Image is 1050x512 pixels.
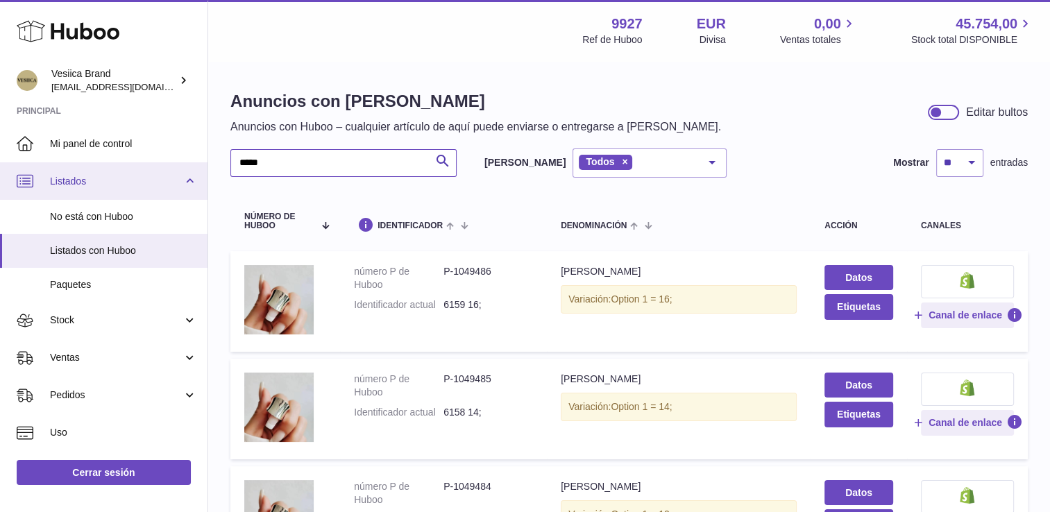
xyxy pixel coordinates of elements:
[443,373,533,399] dd: P-1049485
[966,105,1028,120] div: Editar bultos
[960,272,974,289] img: shopify-small.png
[814,15,841,33] span: 0,00
[354,480,443,506] dt: número P de Huboo
[561,265,797,278] div: [PERSON_NAME]
[824,373,893,398] a: Datos
[824,265,893,290] a: Datos
[443,480,533,506] dd: P-1049484
[50,175,183,188] span: Listados
[893,156,929,169] label: Mostrar
[780,15,857,46] a: 0,00 Ventas totales
[50,314,183,327] span: Stock
[50,137,197,151] span: Mi panel de control
[50,244,197,257] span: Listados con Huboo
[561,221,627,230] span: denominación
[582,33,642,46] div: Ref de Huboo
[960,487,974,504] img: shopify-small.png
[697,15,726,33] strong: EUR
[929,416,1002,429] span: Canal de enlace
[50,351,183,364] span: Ventas
[700,33,726,46] div: Divisa
[561,373,797,386] div: [PERSON_NAME]
[824,294,893,319] button: Etiquetas
[230,90,721,112] h1: Anuncios con [PERSON_NAME]
[780,33,857,46] span: Ventas totales
[51,81,204,92] span: [EMAIL_ADDRESS][DOMAIN_NAME]
[244,373,314,442] img: Anillo Rhoda Plateado
[484,156,566,169] label: [PERSON_NAME]
[50,278,197,291] span: Paquetes
[561,393,797,421] div: Variación:
[611,401,672,412] span: Option 1 = 14;
[51,67,176,94] div: Vesiica Brand
[354,373,443,399] dt: número P de Huboo
[921,221,1014,230] div: canales
[561,285,797,314] div: Variación:
[230,119,721,135] p: Anuncios con Huboo – cualquier artículo de aquí puede enviarse o entregarse a [PERSON_NAME].
[354,298,443,312] dt: Identificador actual
[50,426,197,439] span: Uso
[960,379,974,396] img: shopify-small.png
[824,221,893,230] div: acción
[921,410,1014,435] button: Canal de enlace
[443,298,533,312] dd: 6159 16;
[824,480,893,505] a: Datos
[17,70,37,91] img: logistic@vesiica.com
[354,406,443,419] dt: Identificador actual
[17,460,191,485] a: Cerrar sesión
[50,210,197,223] span: No está con Huboo
[561,480,797,493] div: [PERSON_NAME]
[378,221,443,230] span: identificador
[921,302,1014,327] button: Canal de enlace
[956,15,1017,33] span: 45.754,00
[354,265,443,291] dt: número P de Huboo
[586,156,614,167] span: Todos
[611,15,643,33] strong: 9927
[443,406,533,419] dd: 6158 14;
[50,389,183,402] span: Pedidos
[911,33,1033,46] span: Stock total DISPONIBLE
[611,293,672,305] span: Option 1 = 16;
[929,309,1002,321] span: Canal de enlace
[244,265,314,334] img: Anillo Rhoda Plateado
[990,156,1028,169] span: entradas
[443,265,533,291] dd: P-1049486
[911,15,1033,46] a: 45.754,00 Stock total DISPONIBLE
[824,402,893,427] button: Etiquetas
[244,212,314,230] span: número de Huboo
